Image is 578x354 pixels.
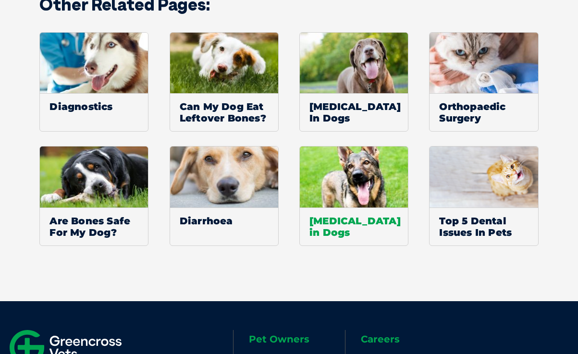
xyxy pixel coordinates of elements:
h6: Pet Owners [249,334,345,344]
a: Top 5 Dental Issues In Pets [429,146,538,246]
a: Diarrhoea [170,146,279,246]
span: [MEDICAL_DATA] in Dogs [300,208,408,245]
a: [MEDICAL_DATA] in Dogs [299,146,408,246]
span: Top 5 Dental Issues In Pets [430,208,538,245]
a: [MEDICAL_DATA] In Dogs [299,32,408,132]
span: Can My Dog Eat Leftover Bones? [170,93,278,131]
span: Diarrhoea [170,208,278,234]
span: Are Bones Safe For My Dog? [40,208,148,245]
span: [MEDICAL_DATA] In Dogs [300,93,408,131]
h6: Careers [361,334,457,344]
a: Can My Dog Eat Leftover Bones? [170,32,279,132]
span: Diagnostics [40,93,148,120]
a: Diagnostics [39,32,148,132]
a: Are Bones Safe For My Dog? [39,146,148,246]
span: Orthopaedic Surgery [430,93,538,131]
a: Orthopaedic Surgery [429,32,538,132]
